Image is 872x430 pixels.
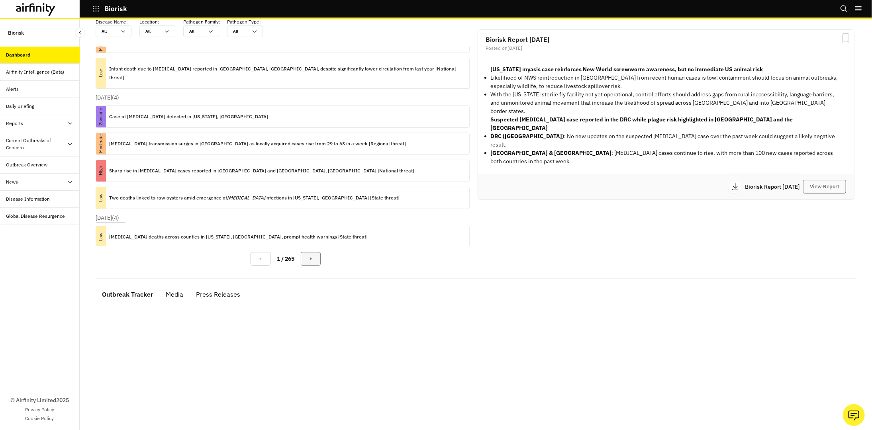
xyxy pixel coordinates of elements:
[109,139,406,148] p: [MEDICAL_DATA] transmission surges in [GEOGRAPHIC_DATA] as locally acquired cases rise from 29 to...
[6,195,50,203] div: Disease Information
[90,232,112,242] p: Low
[109,193,400,202] p: Two deaths linked to raw oysters amid emergence of infections in [US_STATE], [GEOGRAPHIC_DATA] [S...
[486,36,847,43] h2: Biorisk Report [DATE]
[491,90,842,115] p: With the [US_STATE] sterile fly facility not yet operational, control efforts should address gaps...
[491,66,763,73] strong: [US_STATE] myasis case reinforces New World screwworm awareness, but no immediate US animal risk
[166,288,183,300] div: Media
[301,252,321,266] button: Next Page
[90,166,112,176] p: High
[227,195,265,201] i: [MEDICAL_DATA]
[491,149,842,166] p: : [MEDICAL_DATA] cases continue to rise, with more than 100 new cases reported across both countr...
[803,180,846,193] button: View Report
[183,18,220,25] p: Pathogen Family :
[102,288,153,300] div: Outbreak Tracker
[6,178,18,186] div: News
[745,184,803,190] p: Biorisk Report [DATE]
[25,415,54,422] a: Cookie Policy
[90,112,112,122] p: Zoonotic
[96,214,119,222] p: [DATE] ( 4 )
[6,103,35,110] div: Daily Briefing
[491,116,793,131] strong: Suspected [MEDICAL_DATA] case reported in the DRC while plague risk highlighted in [GEOGRAPHIC_DA...
[109,64,463,82] p: Infant death due to [MEDICAL_DATA] reported in [GEOGRAPHIC_DATA], [GEOGRAPHIC_DATA], despite sign...
[486,46,847,51] div: Posted on [DATE]
[6,68,65,76] div: Airfinity Intelligence (Beta)
[109,166,414,175] p: Sharp rise in [MEDICAL_DATA] cases reported in [GEOGRAPHIC_DATA] and [GEOGRAPHIC_DATA], [GEOGRAPH...
[90,37,112,47] p: Moderate
[6,161,48,168] div: Outbreak Overview
[251,252,270,266] button: Previous Page
[96,18,128,25] p: Disease Name :
[6,51,31,59] div: Dashboard
[6,213,65,220] div: Global Disease Resurgence
[196,288,240,300] div: Press Releases
[92,2,127,16] button: Biorisk
[25,406,54,413] a: Privacy Policy
[6,86,19,93] div: Alerts
[227,18,261,25] p: Pathogen Type :
[104,5,127,12] p: Biorisk
[6,137,67,151] div: Current Outbreaks of Concern
[75,27,85,38] button: Close Sidebar
[139,18,159,25] p: Location :
[491,74,842,90] p: Likelihood of NWS reintroduction in [GEOGRAPHIC_DATA] from recent human cases is low; containment...
[491,149,612,156] strong: [GEOGRAPHIC_DATA] & [GEOGRAPHIC_DATA]
[96,94,119,102] p: [DATE] ( 4 )
[277,255,294,263] p: 1 / 265
[8,25,24,40] p: Biorisk
[10,396,69,405] p: © Airfinity Limited 2025
[491,132,842,149] li: : No new updates on the suspected [MEDICAL_DATA] case over the past week could suggest a likely n...
[6,120,24,127] div: Reports
[109,233,368,241] p: [MEDICAL_DATA] deaths across counties in [US_STATE], [GEOGRAPHIC_DATA], prompt health warnings [S...
[86,68,116,78] p: Low
[90,139,112,149] p: Moderate
[491,133,564,140] strong: DRC ([GEOGRAPHIC_DATA])
[90,193,112,203] p: Low
[841,33,851,43] svg: Bookmark Report
[843,404,865,426] button: Ask our analysts
[840,2,848,16] button: Search
[109,112,268,121] p: Case of [MEDICAL_DATA] detected in [US_STATE], [GEOGRAPHIC_DATA]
